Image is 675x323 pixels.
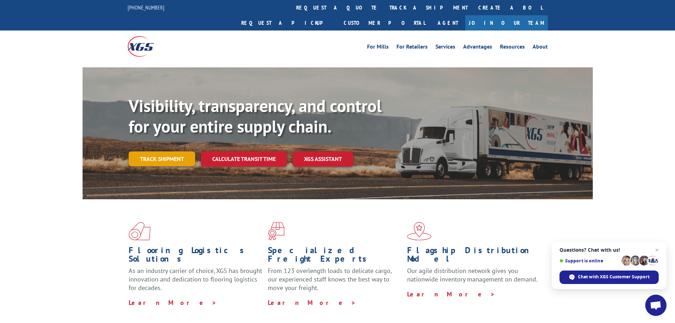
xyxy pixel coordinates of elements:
span: Chat with XGS Customer Support [578,274,649,280]
a: For Mills [367,44,389,52]
h1: Specialized Freight Experts [268,246,402,267]
h1: Flooring Logistics Solutions [129,246,263,267]
p: From 123 overlength loads to delicate cargo, our experienced staff knows the best way to move you... [268,267,402,298]
a: [PHONE_NUMBER] [128,4,164,11]
a: Track shipment [129,151,195,166]
a: Learn More > [407,290,495,298]
a: Advantages [463,44,492,52]
a: Join Our Team [465,15,548,30]
a: Resources [500,44,525,52]
img: xgs-icon-total-supply-chain-intelligence-red [129,222,151,240]
h1: Flagship Distribution Model [407,246,541,267]
b: Visibility, transparency, and control for your entire supply chain. [129,95,382,137]
a: Calculate transit time [201,151,287,167]
span: Close chat [653,246,661,254]
a: For Retailers [396,44,428,52]
span: Questions? Chat with us! [559,247,659,253]
div: Open chat [645,295,666,316]
a: Customer Portal [338,15,431,30]
a: Agent [431,15,465,30]
span: Our agile distribution network gives you nationwide inventory management on demand. [407,267,538,283]
a: XGS ASSISTANT [293,151,353,167]
a: Learn More > [129,299,217,307]
a: Learn More > [268,299,356,307]
span: As an industry carrier of choice, XGS has brought innovation and dedication to flooring logistics... [129,267,262,292]
a: About [533,44,548,52]
img: xgs-icon-flagship-distribution-model-red [407,222,432,240]
a: Services [435,44,455,52]
span: Support is online [559,258,619,263]
a: Request a pickup [236,15,338,30]
img: xgs-icon-focused-on-flooring-red [268,222,285,240]
div: Chat with XGS Customer Support [559,271,659,284]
